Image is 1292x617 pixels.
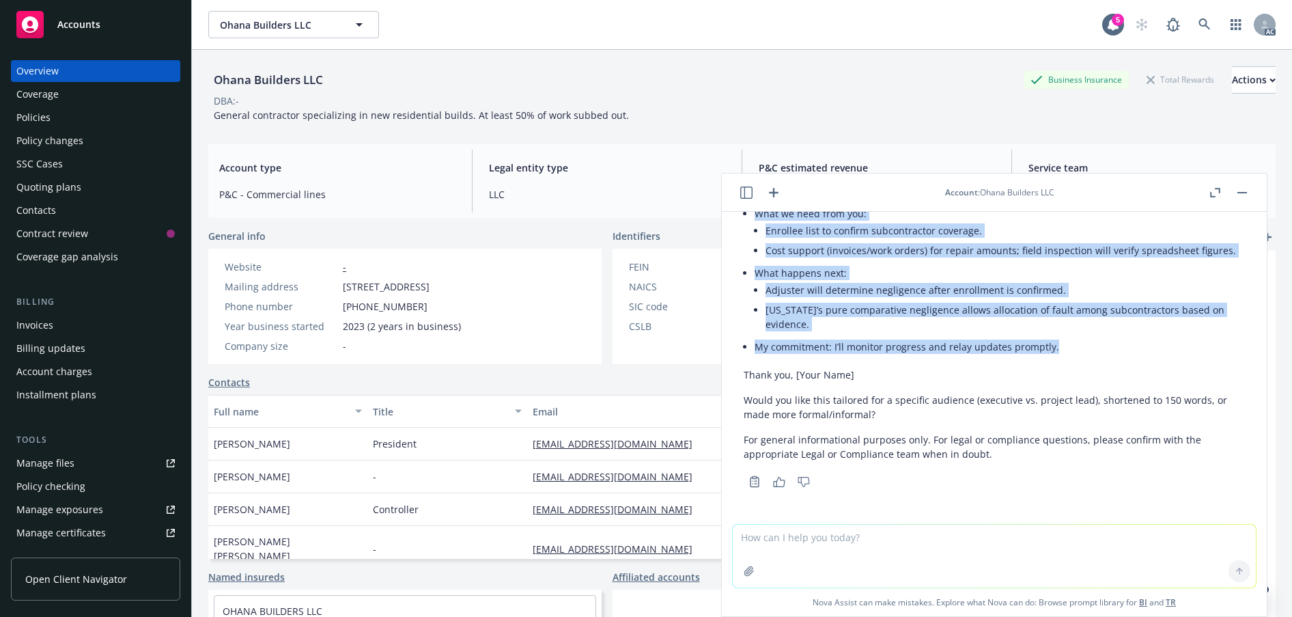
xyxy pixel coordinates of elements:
[489,161,725,175] span: Legal entity type
[16,223,88,245] div: Contract review
[1222,11,1250,38] a: Switch app
[759,161,995,175] span: P&C estimated revenue
[16,60,59,82] div: Overview
[11,60,180,82] a: Overview
[343,299,427,314] span: [PHONE_NUMBER]
[16,338,85,359] div: Billing updates
[755,337,1245,357] li: My commitment: I’ll monitor progress and relay updates promptly.
[11,107,180,128] a: Policies
[629,319,742,333] div: CSLB
[744,368,1245,382] p: Thank you, [Your Name]
[214,502,290,517] span: [PERSON_NAME]
[1028,161,1265,175] span: Service team
[16,499,103,521] div: Manage exposures
[11,476,180,497] a: Policy checking
[16,83,59,105] div: Coverage
[16,200,56,221] div: Contacts
[766,280,1245,300] li: Adjuster will determine negligence after enrollment is confirmed.
[766,241,1245,260] li: Cost support (invoices/work orders) for repair amounts; field inspection will verify spreadsheet ...
[744,393,1245,422] p: Would you like this tailored for a specific audience (executive vs. project lead), shortened to 1...
[225,299,337,314] div: Phone number
[489,187,725,202] span: LLC
[1259,229,1276,245] a: add
[16,452,74,474] div: Manage files
[1140,71,1221,88] div: Total Rewards
[11,5,180,44] a: Accounts
[11,83,180,105] a: Coverage
[208,570,285,584] a: Named insureds
[16,545,85,567] div: Manage claims
[755,204,1245,263] li: What we need from you:
[533,543,703,556] a: [EMAIL_ADDRESS][DOMAIN_NAME]
[225,339,337,353] div: Company size
[629,260,742,274] div: FEIN
[225,260,337,274] div: Website
[214,534,362,563] span: [PERSON_NAME] [PERSON_NAME]
[945,187,978,198] span: Account
[533,405,772,419] div: Email
[343,279,430,294] span: [STREET_ADDRESS]
[1024,71,1129,88] div: Business Insurance
[57,19,100,30] span: Accounts
[11,452,180,474] a: Manage files
[208,395,367,428] button: Full name
[16,130,83,152] div: Policy changes
[1191,11,1218,38] a: Search
[1112,14,1124,26] div: 5
[16,314,53,336] div: Invoices
[16,476,85,497] div: Policy checking
[214,109,629,122] span: General contractor specializing in new residential builds. At least 50% of work subbed out.
[766,221,1245,241] li: Enrollee list to confirm subcontractor coverage.
[11,200,180,221] a: Contacts
[1232,66,1276,94] button: Actions
[208,11,379,38] button: Ohana Builders LLC
[16,153,63,175] div: SSC Cases
[629,279,742,294] div: NAICS
[16,107,51,128] div: Policies
[533,437,703,450] a: [EMAIL_ADDRESS][DOMAIN_NAME]
[1128,11,1155,38] a: Start snowing
[11,295,180,309] div: Billing
[11,176,180,198] a: Quoting plans
[208,375,250,389] a: Contacts
[793,472,815,491] button: Thumbs down
[11,499,180,521] a: Manage exposures
[220,18,338,32] span: Ohana Builders LLC
[373,502,419,517] span: Controller
[16,522,106,544] div: Manage certificates
[629,299,742,314] div: SIC code
[343,260,346,273] a: -
[214,94,239,108] div: DBA: -
[755,263,1245,337] li: What happens next:
[214,405,347,419] div: Full name
[748,476,761,488] svg: Copy to clipboard
[533,470,703,483] a: [EMAIL_ADDRESS][DOMAIN_NAME]
[367,395,526,428] button: Title
[343,319,461,333] span: 2023 (2 years in business)
[945,187,1054,198] div: : Ohana Builders LLC
[11,384,180,406] a: Installment plans
[744,433,1245,461] p: For general informational purposes only. For legal or compliance questions, please confirm with t...
[208,71,328,89] div: Ohana Builders LLC
[219,161,455,175] span: Account type
[613,570,700,584] a: Affiliated accounts
[16,176,81,198] div: Quoting plans
[11,361,180,383] a: Account charges
[208,229,266,243] span: General info
[225,319,337,333] div: Year business started
[16,361,92,383] div: Account charges
[373,542,376,556] span: -
[11,130,180,152] a: Policy changes
[11,246,180,268] a: Coverage gap analysis
[373,437,417,451] span: President
[11,223,180,245] a: Contract review
[1160,11,1187,38] a: Report a Bug
[1166,597,1176,608] a: TR
[11,338,180,359] a: Billing updates
[214,437,290,451] span: [PERSON_NAME]
[225,279,337,294] div: Mailing address
[727,588,1261,616] span: Nova Assist can make mistakes. Explore what Nova can do: Browse prompt library for and
[214,469,290,484] span: [PERSON_NAME]
[11,433,180,447] div: Tools
[11,545,180,567] a: Manage claims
